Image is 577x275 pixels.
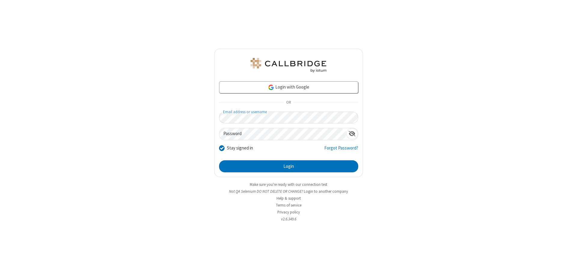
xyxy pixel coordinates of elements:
input: Email address or username [219,112,358,123]
a: Privacy policy [277,210,300,215]
label: Stay signed in [227,145,253,152]
a: Forgot Password? [324,145,358,156]
li: v2.6.349.6 [214,216,363,222]
span: OR [284,98,293,107]
a: Make sure you're ready with our connection test [250,182,327,187]
a: Help & support [276,196,301,201]
img: QA Selenium DO NOT DELETE OR CHANGE [249,58,328,72]
button: Login to another company [304,189,348,194]
a: Login with Google [219,81,358,93]
a: Terms of service [276,203,301,208]
img: google-icon.png [268,84,274,91]
div: Show password [346,128,358,139]
li: Not QA Selenium DO NOT DELETE OR CHANGE? [214,189,363,194]
input: Password [219,128,346,140]
button: Login [219,160,358,172]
